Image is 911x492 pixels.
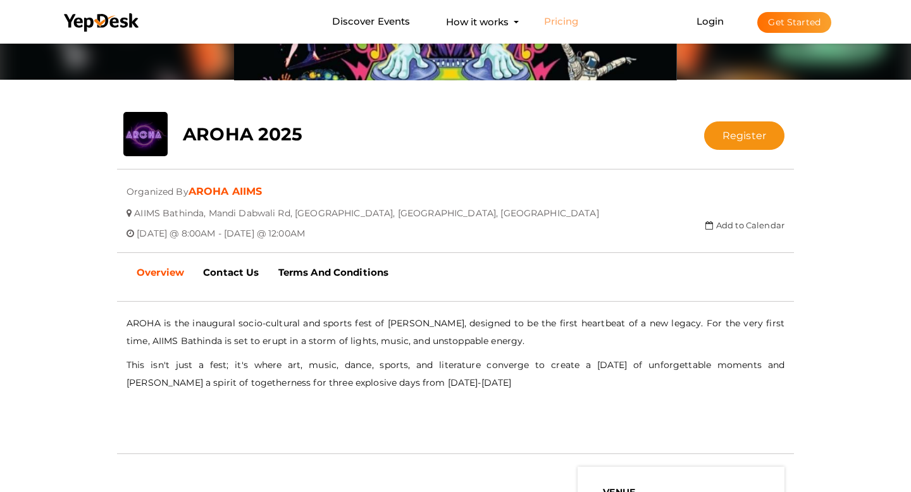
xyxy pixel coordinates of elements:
a: Login [697,15,724,27]
img: UG3MQEGT_small.jpeg [123,112,168,156]
a: Add to Calendar [705,220,784,230]
a: AROHA AIIMS [189,185,263,197]
b: Terms And Conditions [278,266,389,278]
p: AROHA is the inaugural socio-cultural and sports fest of [PERSON_NAME], designed to be the first ... [127,314,784,350]
b: Contact Us [203,266,259,278]
span: AIIMS Bathinda, Mandi Dabwali Rd, [GEOGRAPHIC_DATA], [GEOGRAPHIC_DATA], [GEOGRAPHIC_DATA] [134,198,598,219]
a: Overview [127,257,194,288]
a: Pricing [544,10,579,34]
button: How it works [442,10,512,34]
a: Terms And Conditions [269,257,399,288]
button: Register [704,121,784,150]
b: AROHA 2025 [183,123,302,145]
button: Get Started [757,12,831,33]
a: Discover Events [332,10,410,34]
a: Contact Us [194,257,268,288]
p: This isn't just a fest; it's where art, music, dance, sports, and literature converge to create a... [127,356,784,391]
b: Overview [137,266,184,278]
span: [DATE] @ 8:00AM - [DATE] @ 12:00AM [137,218,305,239]
span: Organized By [127,176,189,197]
